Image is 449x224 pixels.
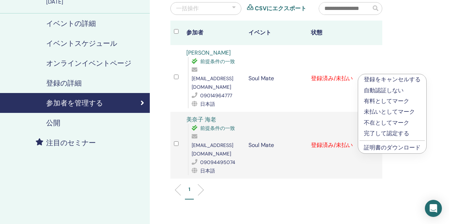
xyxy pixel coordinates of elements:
[46,59,131,67] h4: オンラインイベントページ
[200,92,232,99] span: 09014964777
[200,168,215,174] span: 日本語
[183,21,245,45] th: 参加者
[46,119,60,127] h4: 公開
[188,186,190,193] p: 1
[200,125,235,131] span: 前提条件の一致
[364,75,421,84] p: 登録をキャンセルする
[255,4,306,13] a: CSVにエクスポート
[186,116,216,123] a: 美奈子 海老
[364,129,421,138] p: 完了して認定する
[364,97,421,105] p: 有料としてマーク
[46,138,96,147] h4: 注目のセミナー
[425,200,442,217] div: Open Intercom Messenger
[46,99,103,107] h4: 参加者を管理する
[192,75,233,90] span: [EMAIL_ADDRESS][DOMAIN_NAME]
[46,39,117,48] h4: イベントスケジュール
[364,108,421,116] p: 未払いとしてマーク
[245,45,307,112] td: Soul Mate
[364,86,421,95] p: 自動認証しない
[200,159,235,165] span: 09094495074
[200,101,215,107] span: 日本語
[176,4,199,13] div: 一括操作
[46,19,96,28] h4: イベントの詳細
[46,79,82,87] h4: 登録の詳細
[364,119,421,127] p: 不在としてマーク
[200,58,235,65] span: 前提条件の一致
[364,144,421,151] a: 証明書のダウンロード
[186,49,231,56] a: [PERSON_NAME]
[245,21,307,45] th: イベント
[307,21,370,45] th: 状態
[192,142,233,157] span: [EMAIL_ADDRESS][DOMAIN_NAME]
[245,112,307,179] td: Soul Mate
